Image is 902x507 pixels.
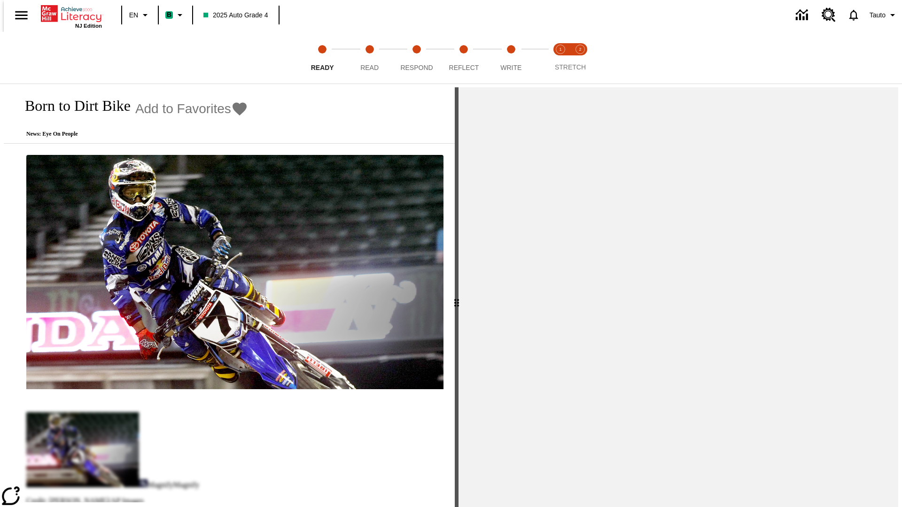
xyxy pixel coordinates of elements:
[816,2,841,28] a: Resource Center, Will open in new tab
[459,87,898,507] div: activity
[4,87,455,502] div: reading
[162,7,189,23] button: Boost Class color is mint green. Change class color
[125,7,155,23] button: Language: EN, Select a language
[455,87,459,507] div: Press Enter or Spacebar and then press right and left arrow keys to move the slider
[167,9,171,21] span: B
[15,97,131,115] h1: Born to Dirt Bike
[135,101,231,116] span: Add to Favorites
[567,32,594,84] button: Stretch Respond step 2 of 2
[436,32,491,84] button: Reflect step 4 of 5
[790,2,816,28] a: Data Center
[389,32,444,84] button: Respond step 3 of 5
[203,10,268,20] span: 2025 Auto Grade 4
[547,32,574,84] button: Stretch Read step 1 of 2
[15,131,248,138] p: News: Eye On People
[559,47,561,52] text: 1
[555,63,586,71] span: STRETCH
[484,32,538,84] button: Write step 5 of 5
[400,64,433,71] span: Respond
[295,32,350,84] button: Ready step 1 of 5
[342,32,397,84] button: Read step 2 of 5
[135,100,248,117] button: Add to Favorites - Born to Dirt Bike
[75,23,102,29] span: NJ Edition
[129,10,138,20] span: EN
[500,64,521,71] span: Write
[360,64,379,71] span: Read
[449,64,479,71] span: Reflect
[8,1,35,29] button: Open side menu
[841,3,866,27] a: Notifications
[579,47,581,52] text: 2
[311,64,334,71] span: Ready
[866,7,902,23] button: Profile/Settings
[41,3,102,29] div: Home
[870,10,886,20] span: Tauto
[26,155,443,390] img: Motocross racer James Stewart flies through the air on his dirt bike.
